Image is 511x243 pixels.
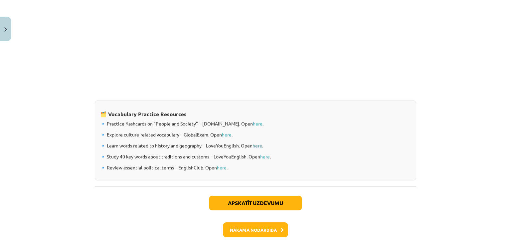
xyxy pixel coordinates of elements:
[253,142,262,148] a: here
[100,142,411,149] p: 🔹 Learn words related to history and geography – LoveYouEnglish. Open .
[100,131,411,138] p: 🔹 Explore culture-related vocabulary – GlobalExam. Open .
[100,164,411,171] p: 🔹 Review essential political terms – EnglishClub. Open .
[223,222,288,238] button: Nākamā nodarbība
[253,121,262,126] a: here
[100,120,411,127] p: 🔹 Practice flashcards on “People and Society” – [DOMAIN_NAME]. Open .
[209,196,302,210] button: Apskatīt uzdevumu
[100,153,411,160] p: 🔹 Study 40 key words about traditions and customs – LoveYouEnglish. Open .
[100,111,187,118] strong: 🗂️ Vocabulary Practice Resources
[217,164,227,170] a: here
[4,27,7,32] img: icon-close-lesson-0947bae3869378f0d4975bcd49f059093ad1ed9edebbc8119c70593378902aed.svg
[222,131,232,137] a: here
[260,153,270,159] a: here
